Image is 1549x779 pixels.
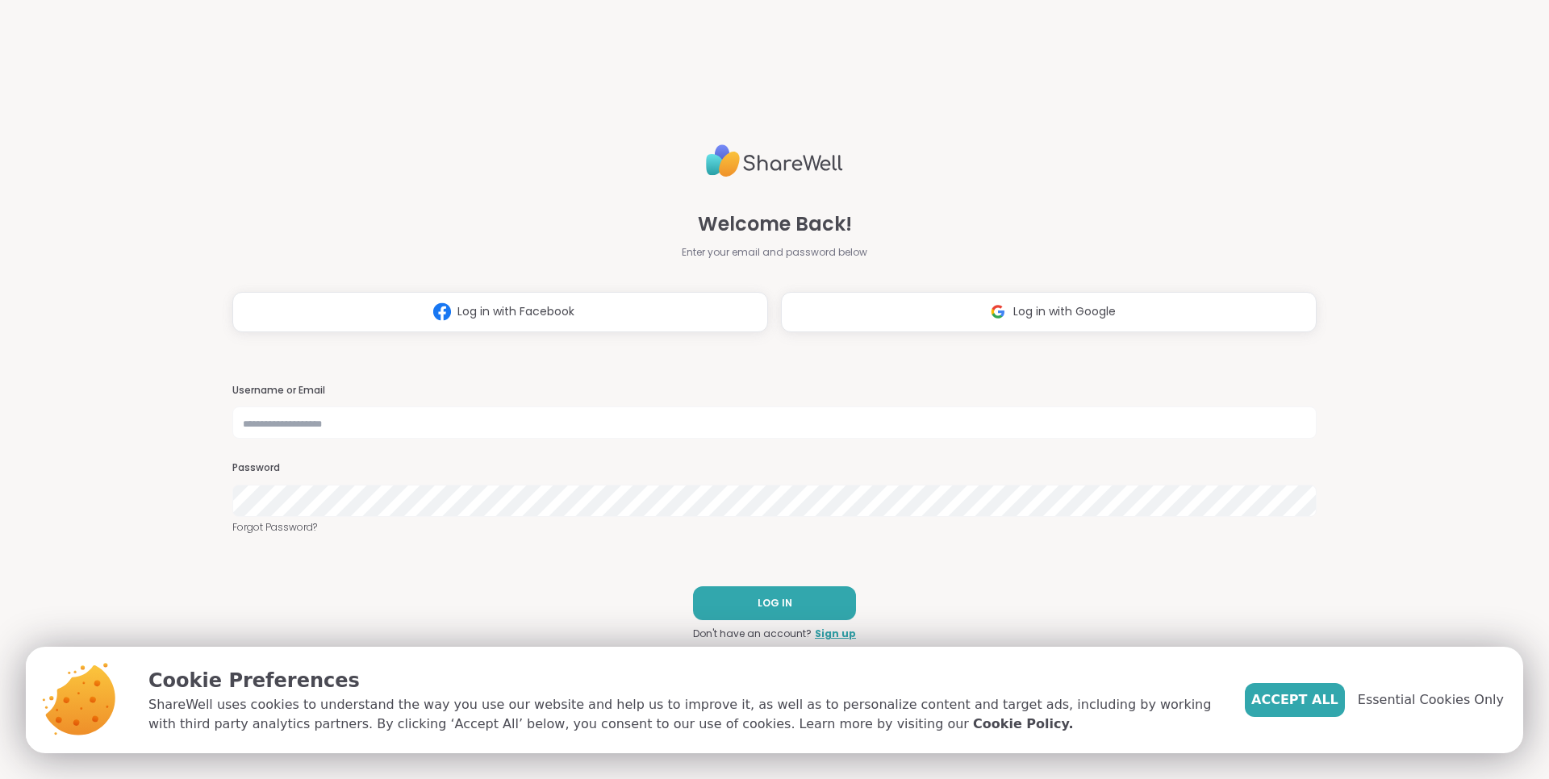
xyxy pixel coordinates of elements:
[1245,683,1345,717] button: Accept All
[706,138,843,184] img: ShareWell Logo
[148,695,1219,734] p: ShareWell uses cookies to understand the way you use our website and help us to improve it, as we...
[232,384,1317,398] h3: Username or Email
[1358,690,1504,710] span: Essential Cookies Only
[457,303,574,320] span: Log in with Facebook
[693,586,856,620] button: LOG IN
[232,292,768,332] button: Log in with Facebook
[232,461,1317,475] h3: Password
[682,245,867,260] span: Enter your email and password below
[983,297,1013,327] img: ShareWell Logomark
[693,627,812,641] span: Don't have an account?
[232,520,1317,535] a: Forgot Password?
[781,292,1317,332] button: Log in with Google
[148,666,1219,695] p: Cookie Preferences
[1251,690,1338,710] span: Accept All
[758,596,792,610] span: LOG IN
[1013,303,1116,320] span: Log in with Google
[815,627,856,641] a: Sign up
[427,297,457,327] img: ShareWell Logomark
[698,210,852,239] span: Welcome Back!
[973,714,1073,734] a: Cookie Policy.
